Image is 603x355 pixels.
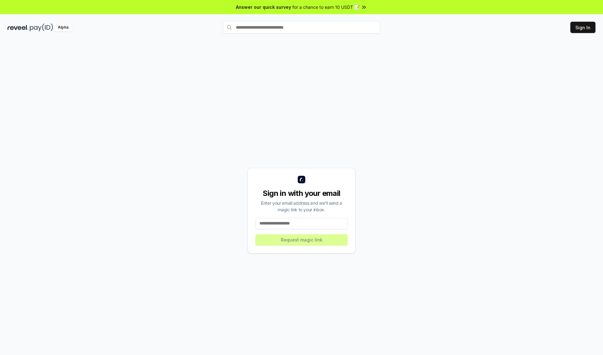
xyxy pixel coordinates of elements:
span: for a chance to earn 10 USDT 📝 [292,4,360,10]
div: Alpha [54,24,72,31]
img: pay_id [30,24,53,31]
span: Answer our quick survey [236,4,291,10]
img: logo_small [298,176,305,183]
img: reveel_dark [8,24,29,31]
div: Enter your email address and we’ll send a magic link to your inbox. [255,200,348,213]
button: Sign In [570,22,595,33]
div: Sign in with your email [255,188,348,198]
